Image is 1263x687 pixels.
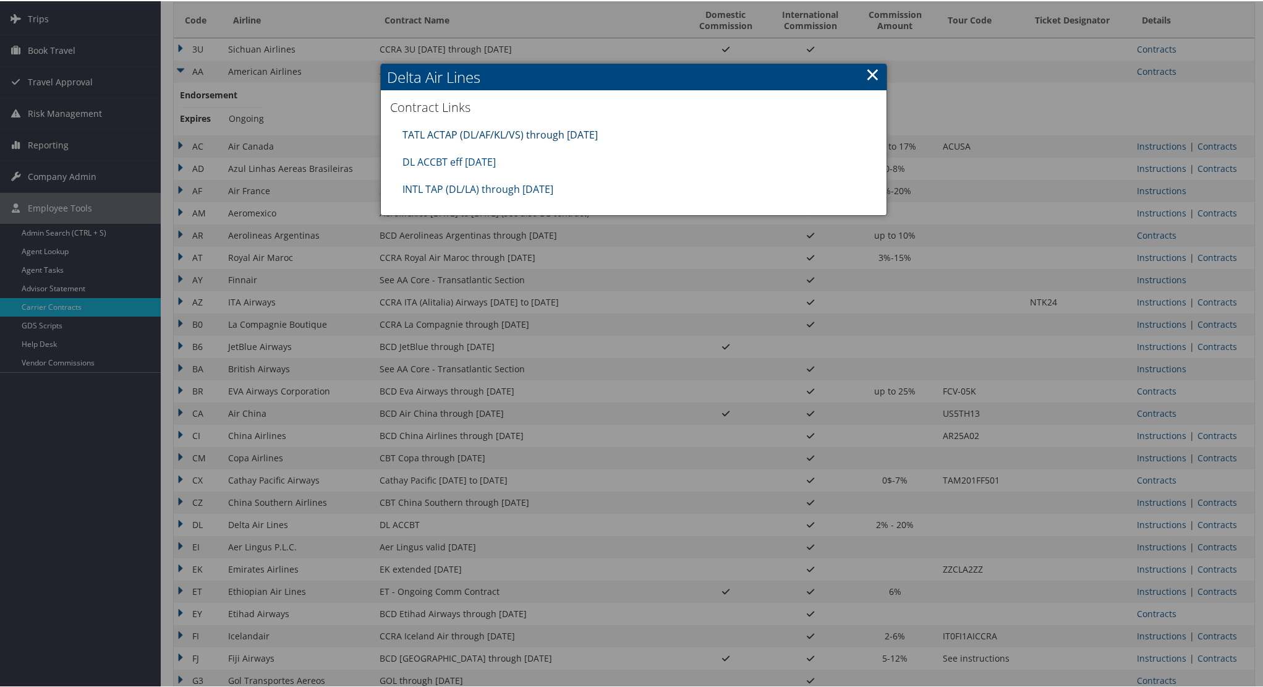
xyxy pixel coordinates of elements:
[402,154,496,168] a: DL ACCBT eff [DATE]
[865,61,880,85] a: ×
[402,127,598,140] a: TATL ACTAP (DL/AF/KL/VS) through [DATE]
[381,62,887,90] h2: Delta Air Lines
[402,181,553,195] a: INTL TAP (DL/LA) through [DATE]
[390,98,877,115] h3: Contract Links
